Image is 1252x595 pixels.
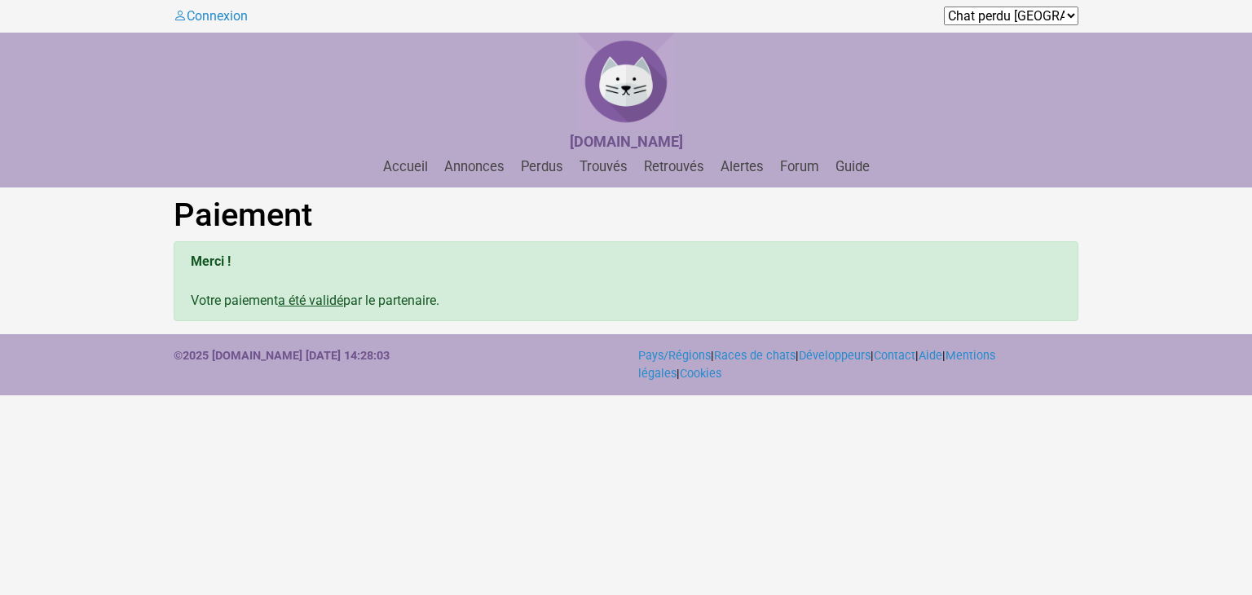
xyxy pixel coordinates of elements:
[829,159,876,174] a: Guide
[637,159,711,174] a: Retrouvés
[874,349,915,363] a: Contact
[799,349,871,363] a: Développeurs
[774,159,826,174] a: Forum
[174,241,1078,321] div: Votre paiement par le partenaire.
[626,347,1091,382] div: | | | | | |
[191,253,231,269] b: Merci !
[573,159,634,174] a: Trouvés
[570,133,683,150] strong: [DOMAIN_NAME]
[278,293,343,308] u: a été validé
[577,33,675,130] img: Chat Perdu France
[680,367,721,381] a: Cookies
[714,349,796,363] a: Races de chats
[377,159,434,174] a: Accueil
[638,349,711,363] a: Pays/Régions
[570,134,683,150] a: [DOMAIN_NAME]
[638,349,995,381] a: Mentions légales
[919,349,942,363] a: Aide
[714,159,770,174] a: Alertes
[514,159,570,174] a: Perdus
[174,196,1078,235] h1: Paiement
[438,159,511,174] a: Annonces
[174,349,390,363] strong: ©2025 [DOMAIN_NAME] [DATE] 14:28:03
[174,8,248,24] a: Connexion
